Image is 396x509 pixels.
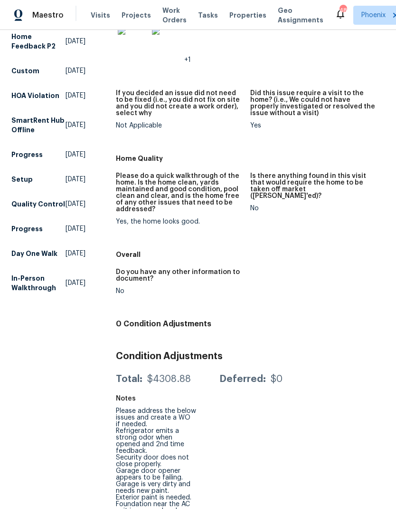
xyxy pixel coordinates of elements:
h5: Is there anything found in this visit that would require the home to be taken off market ([PERSON... [250,173,377,199]
div: No [116,288,243,294]
div: $0 [271,374,283,384]
h4: 0 Condition Adjustments [116,319,385,329]
h3: Condition Adjustments [116,352,385,361]
h5: Day One Walk [11,249,57,258]
span: [DATE] [66,175,85,184]
h5: Overall [116,250,385,259]
span: [DATE] [66,249,85,258]
a: Progress[DATE] [11,220,85,237]
a: In-Person Walkthrough[DATE] [11,270,85,296]
span: Visits [91,10,110,20]
a: Custom[DATE] [11,62,85,79]
span: Properties [229,10,266,20]
div: Yes [250,122,377,129]
h5: If you decided an issue did not need to be fixed (i.e., you did not fix on site and you did not c... [116,90,243,117]
span: [DATE] [66,278,85,288]
h5: In-Person Walkthrough [11,274,66,293]
h5: SmartRent Hub Offline [11,116,66,135]
span: [DATE] [66,224,85,234]
a: SmartRent Hub Offline[DATE] [11,112,85,138]
div: 48 [339,6,346,15]
div: Yes, the home looks good. [116,218,243,225]
div: Not Applicable [116,122,243,129]
a: Home Feedback P2[DATE] [11,28,85,55]
h5: Progress [11,150,43,159]
h5: Home Feedback P2 [11,32,66,51]
span: +1 [184,57,191,63]
span: Maestro [32,10,64,20]
h5: Did this issue require a visit to the home? (i.e., We could not have properly investigated or res... [250,90,377,117]
div: Total: [116,374,142,384]
span: [DATE] [66,199,85,209]
span: [DATE] [66,66,85,76]
span: Geo Assignments [278,6,323,25]
a: Day One Walk[DATE] [11,245,85,262]
span: Projects [122,10,151,20]
h5: Quality Control [11,199,65,209]
span: Tasks [198,12,218,19]
h5: Setup [11,175,33,184]
span: Phoenix [361,10,386,20]
div: No [250,205,377,212]
span: [DATE] [66,91,85,100]
h5: Home Quality [116,154,385,163]
a: Quality Control[DATE] [11,196,85,213]
h5: Custom [11,66,39,76]
h5: Progress [11,224,43,234]
div: $4308.88 [147,374,191,384]
a: Progress[DATE] [11,146,85,163]
h5: Please do a quick walkthrough of the home. Is the home clean, yards maintained and good condition... [116,173,243,213]
span: [DATE] [66,120,85,130]
span: [DATE] [66,150,85,159]
a: Setup[DATE] [11,171,85,188]
a: HOA Violation[DATE] [11,87,85,104]
h5: Do you have any other information to document? [116,269,243,282]
span: [DATE] [66,37,85,46]
span: Work Orders [162,6,187,25]
h5: HOA Violation [11,91,59,100]
div: Deferred: [219,374,266,384]
h5: Notes [116,395,136,402]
